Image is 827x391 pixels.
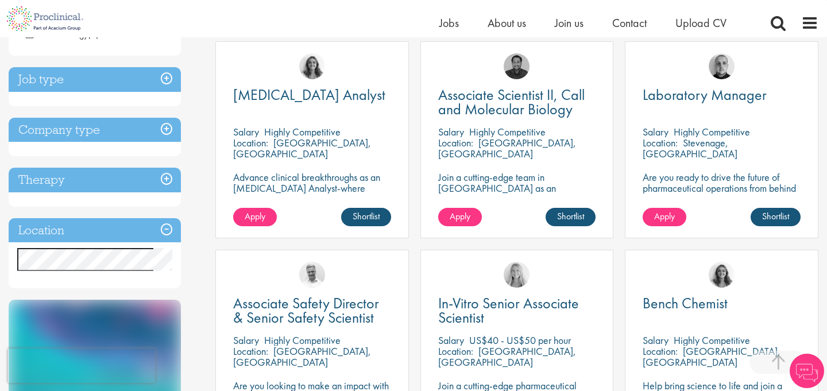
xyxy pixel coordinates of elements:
a: Associate Scientist II, Call and Molecular Biology [438,88,596,117]
p: [GEOGRAPHIC_DATA], [GEOGRAPHIC_DATA] [233,136,371,160]
span: Location: [643,344,678,358]
a: Apply [643,208,686,226]
span: Laboratory Manager [643,85,767,104]
p: Join a cutting-edge team in [GEOGRAPHIC_DATA] as an Associate Scientist II and help shape the fut... [438,172,596,237]
a: Upload CV [675,16,726,30]
img: Mike Raletz [504,53,530,79]
span: Salary [643,334,668,347]
img: Harry Budge [709,53,735,79]
span: In-Vitro Senior Associate Scientist [438,293,579,327]
p: Advance clinical breakthroughs as an [MEDICAL_DATA] Analyst-where precision meets purpose in ever... [233,172,391,215]
span: Location: [643,136,678,149]
a: Bench Chemist [643,296,801,311]
img: Shannon Briggs [504,262,530,288]
span: Associate Scientist II, Call and Molecular Biology [438,85,585,119]
h3: Job type [9,67,181,92]
span: Bench Chemist [643,293,728,313]
span: [MEDICAL_DATA] Analyst [233,85,385,104]
a: Shortlist [546,208,596,226]
p: Stevenage, [GEOGRAPHIC_DATA] [643,136,737,160]
span: Salary [438,334,464,347]
span: Location: [233,136,268,149]
img: Chatbot [790,354,824,388]
span: Salary [233,125,259,138]
a: Join us [555,16,583,30]
p: [GEOGRAPHIC_DATA], [GEOGRAPHIC_DATA] [643,344,780,369]
a: [MEDICAL_DATA] Analyst [233,88,391,102]
h3: Location [9,218,181,243]
p: Highly Competitive [469,125,546,138]
span: Location: [233,344,268,358]
p: Highly Competitive [674,125,750,138]
iframe: reCAPTCHA [8,349,155,383]
span: Apply [245,210,265,222]
span: Salary [643,125,668,138]
span: Salary [438,125,464,138]
a: In-Vitro Senior Associate Scientist [438,296,596,325]
span: Apply [654,210,675,222]
span: Associate Safety Director & Senior Safety Scientist [233,293,379,327]
a: Laboratory Manager [643,88,801,102]
p: Are you ready to drive the future of pharmaceutical operations from behind the scenes? Looking to... [643,172,801,226]
a: Shortlist [751,208,801,226]
a: Shortlist [341,208,391,226]
span: Location: [438,136,473,149]
p: [GEOGRAPHIC_DATA], [GEOGRAPHIC_DATA] [438,136,576,160]
p: Highly Competitive [264,125,341,138]
a: Apply [233,208,277,226]
img: Jackie Cerchio [299,53,325,79]
a: Apply [438,208,482,226]
img: Jackie Cerchio [709,262,735,288]
h3: Company type [9,118,181,142]
a: About us [488,16,526,30]
p: [GEOGRAPHIC_DATA], [GEOGRAPHIC_DATA] [233,344,371,369]
p: US$40 - US$50 per hour [469,334,571,347]
a: Contact [612,16,647,30]
span: Location: [438,344,473,358]
a: Associate Safety Director & Senior Safety Scientist [233,296,391,325]
p: Highly Competitive [264,334,341,347]
span: Apply [450,210,470,222]
h3: Therapy [9,168,181,192]
p: Highly Competitive [674,334,750,347]
img: Joshua Bye [299,262,325,288]
span: Salary [233,334,259,347]
a: Jobs [439,16,459,30]
p: [GEOGRAPHIC_DATA], [GEOGRAPHIC_DATA] [438,344,576,369]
